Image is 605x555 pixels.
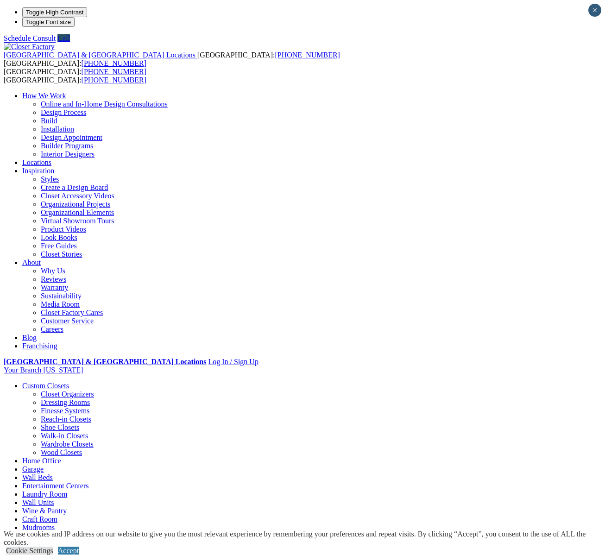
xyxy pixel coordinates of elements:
[41,423,79,431] a: Shoe Closets
[41,448,82,456] a: Wood Closets
[588,4,601,17] button: Close
[41,284,68,291] a: Warranty
[4,366,83,374] a: Your Branch [US_STATE]
[22,382,69,390] a: Custom Closets
[41,407,89,415] a: Finesse Systems
[41,309,103,316] a: Closet Factory Cares
[41,440,94,448] a: Wardrobe Closets
[208,358,258,366] a: Log In / Sign Up
[41,242,77,250] a: Free Guides
[4,358,206,366] a: [GEOGRAPHIC_DATA] & [GEOGRAPHIC_DATA] Locations
[82,68,146,76] a: [PHONE_NUMBER]
[22,158,51,166] a: Locations
[41,325,63,333] a: Careers
[82,59,146,67] a: [PHONE_NUMBER]
[41,175,59,183] a: Styles
[41,390,94,398] a: Closet Organizers
[4,51,197,59] a: [GEOGRAPHIC_DATA] & [GEOGRAPHIC_DATA] Locations
[41,432,88,440] a: Walk-in Closets
[22,482,89,490] a: Entertainment Centers
[43,366,83,374] span: [US_STATE]
[41,125,74,133] a: Installation
[22,507,67,515] a: Wine & Pantry
[275,51,340,59] a: [PHONE_NUMBER]
[58,547,79,555] a: Accept
[41,117,57,125] a: Build
[4,51,340,67] span: [GEOGRAPHIC_DATA]: [GEOGRAPHIC_DATA]:
[41,142,93,150] a: Builder Programs
[4,366,41,374] span: Your Branch
[41,292,82,300] a: Sustainability
[41,200,110,208] a: Organizational Projects
[22,92,66,100] a: How We Work
[82,76,146,84] a: [PHONE_NUMBER]
[41,267,65,275] a: Why Us
[22,7,87,17] button: Toggle High Contrast
[41,150,95,158] a: Interior Designers
[4,68,146,84] span: [GEOGRAPHIC_DATA]: [GEOGRAPHIC_DATA]:
[22,515,57,523] a: Craft Room
[41,250,82,258] a: Closet Stories
[41,225,86,233] a: Product Videos
[22,465,44,473] a: Garage
[22,259,41,266] a: About
[22,334,37,341] a: Blog
[6,547,53,555] a: Cookie Settings
[57,34,70,42] a: Call
[4,51,195,59] span: [GEOGRAPHIC_DATA] & [GEOGRAPHIC_DATA] Locations
[41,217,114,225] a: Virtual Showroom Tours
[41,108,86,116] a: Design Process
[41,133,102,141] a: Design Appointment
[22,523,55,531] a: Mudrooms
[22,498,54,506] a: Wall Units
[41,192,114,200] a: Closet Accessory Videos
[22,473,53,481] a: Wall Beds
[22,342,57,350] a: Franchising
[41,415,91,423] a: Reach-in Closets
[4,43,55,51] img: Closet Factory
[41,208,114,216] a: Organizational Elements
[26,19,71,25] span: Toggle Font size
[4,530,605,547] div: We use cookies and IP address on our website to give you the most relevant experience by remember...
[22,490,67,498] a: Laundry Room
[4,34,56,42] a: Schedule Consult
[41,317,94,325] a: Customer Service
[26,9,83,16] span: Toggle High Contrast
[41,300,80,308] a: Media Room
[22,457,61,465] a: Home Office
[41,233,77,241] a: Look Books
[22,167,54,175] a: Inspiration
[41,183,108,191] a: Create a Design Board
[22,17,75,27] button: Toggle Font size
[41,398,90,406] a: Dressing Rooms
[41,275,66,283] a: Reviews
[41,100,168,108] a: Online and In-Home Design Consultations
